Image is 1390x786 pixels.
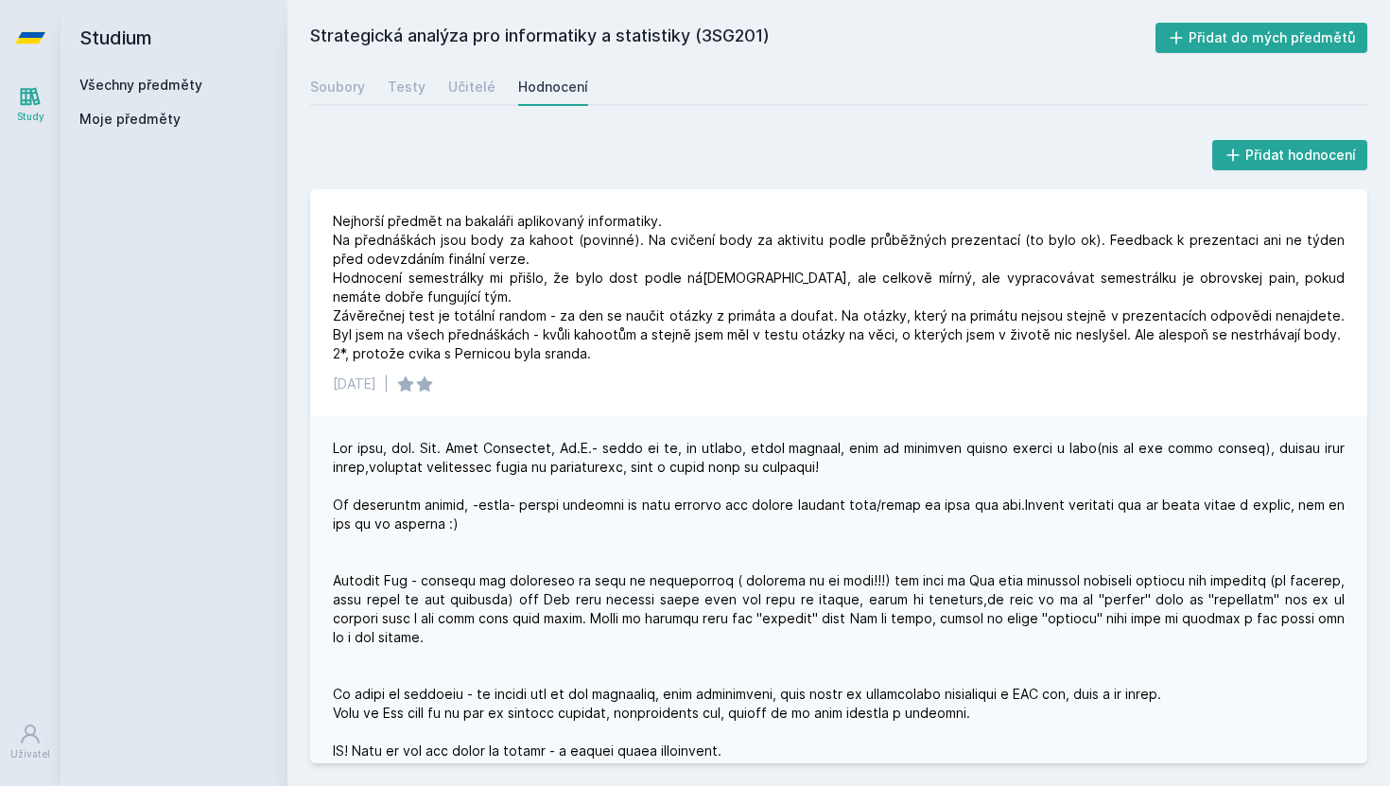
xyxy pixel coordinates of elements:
div: Study [17,110,44,124]
span: Moje předměty [79,110,181,129]
div: Hodnocení [518,78,588,96]
h2: Strategická analýza pro informatiky a statistiky (3SG201) [310,23,1155,53]
a: Všechny předměty [79,77,202,93]
button: Přidat hodnocení [1212,140,1368,170]
div: Soubory [310,78,365,96]
div: Uživatel [10,747,50,761]
button: Přidat do mých předmětů [1155,23,1368,53]
div: [DATE] [333,375,376,393]
div: Testy [388,78,426,96]
a: Uživatel [4,713,57,771]
div: | [384,375,389,393]
div: Nejhorší předmět na bakaláři aplikovaný informatiky. Na přednáškách jsou body za kahoot (povinné)... [333,212,1345,363]
div: Lor ipsu, dol. Sit. Amet Consectet, Ad.E.- seddo ei te, in utlabo, etdol magnaal, enim ad minimve... [333,439,1345,760]
a: Učitelé [448,68,495,106]
a: Hodnocení [518,68,588,106]
a: Testy [388,68,426,106]
a: Study [4,76,57,133]
div: Učitelé [448,78,495,96]
a: Soubory [310,68,365,106]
